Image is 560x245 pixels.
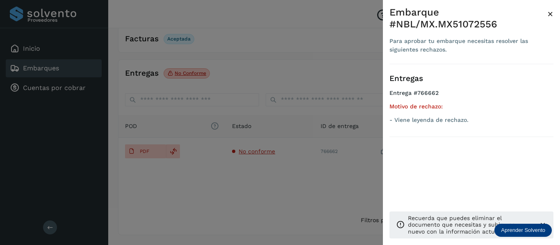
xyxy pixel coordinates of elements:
h3: Entregas [389,74,553,83]
div: Aprender Solvento [494,224,552,237]
span: × [547,8,553,20]
div: Embarque #NBL/MX.MX51072556 [389,7,547,30]
p: - Viene leyenda de rechazo. [389,117,553,124]
p: Recuerda que puedes eliminar el documento que necesitas y subir uno nuevo con la información actu... [408,215,532,235]
h5: Motivo de rechazo: [389,103,553,110]
div: Para aprobar tu embarque necesitas resolver las siguientes rechazos. [389,37,547,54]
p: Aprender Solvento [501,227,545,234]
h4: Entrega #766662 [389,90,553,103]
button: Close [547,7,553,21]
